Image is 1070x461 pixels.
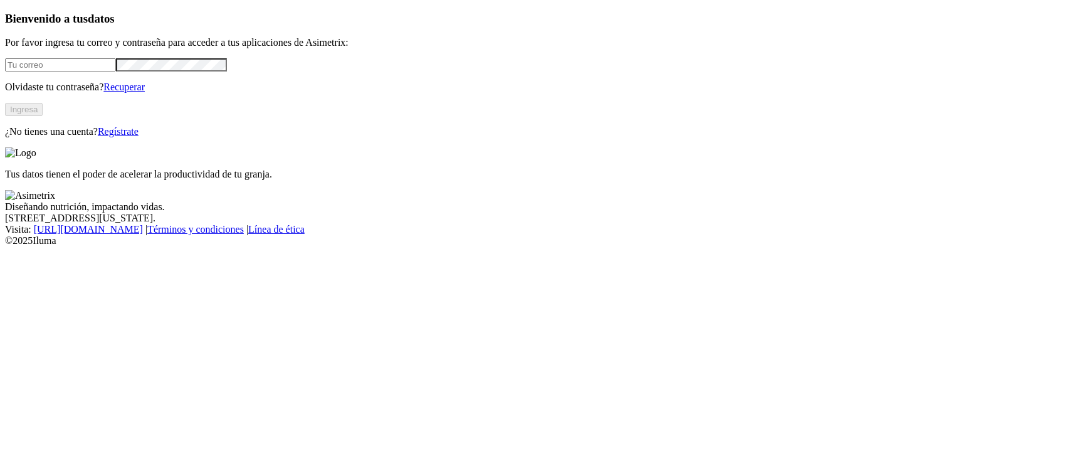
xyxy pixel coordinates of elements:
div: Diseñando nutrición, impactando vidas. [5,201,1065,213]
a: Regístrate [98,126,139,137]
input: Tu correo [5,58,116,72]
p: Tus datos tienen el poder de acelerar la productividad de tu granja. [5,169,1065,180]
span: datos [88,12,115,25]
div: © 2025 Iluma [5,235,1065,246]
p: Olvidaste tu contraseña? [5,82,1065,93]
img: Asimetrix [5,190,55,201]
p: Por favor ingresa tu correo y contraseña para acceder a tus aplicaciones de Asimetrix: [5,37,1065,48]
a: [URL][DOMAIN_NAME] [34,224,143,235]
div: [STREET_ADDRESS][US_STATE]. [5,213,1065,224]
button: Ingresa [5,103,43,116]
a: Términos y condiciones [147,224,244,235]
div: Visita : | | [5,224,1065,235]
h3: Bienvenido a tus [5,12,1065,26]
p: ¿No tienes una cuenta? [5,126,1065,137]
a: Línea de ética [248,224,305,235]
a: Recuperar [103,82,145,92]
img: Logo [5,147,36,159]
